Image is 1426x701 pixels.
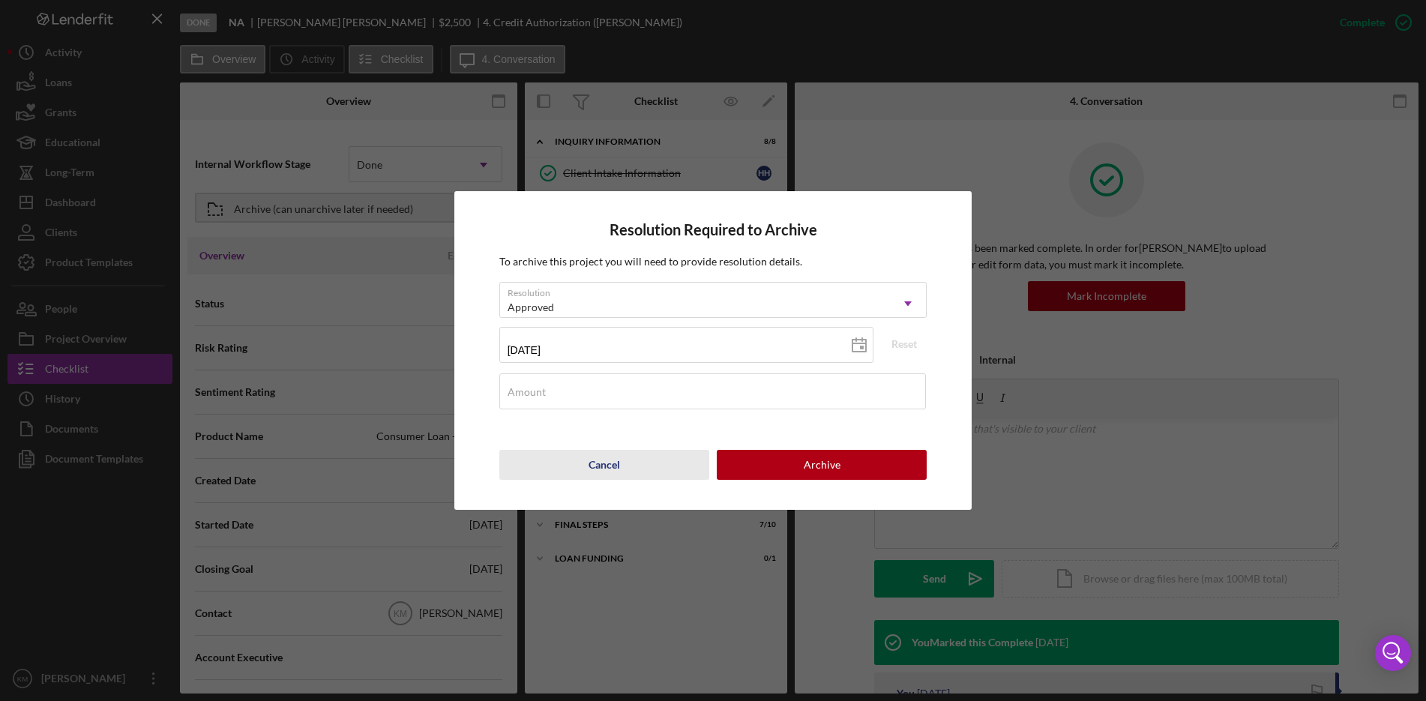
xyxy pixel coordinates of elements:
[499,221,927,238] h4: Resolution Required to Archive
[891,333,917,355] div: Reset
[508,386,546,398] label: Amount
[804,450,840,480] div: Archive
[882,333,927,355] button: Reset
[508,301,554,313] div: Approved
[499,450,709,480] button: Cancel
[589,450,620,480] div: Cancel
[1375,635,1411,671] div: Open Intercom Messenger
[717,450,927,480] button: Archive
[499,253,927,270] p: To archive this project you will need to provide resolution details.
